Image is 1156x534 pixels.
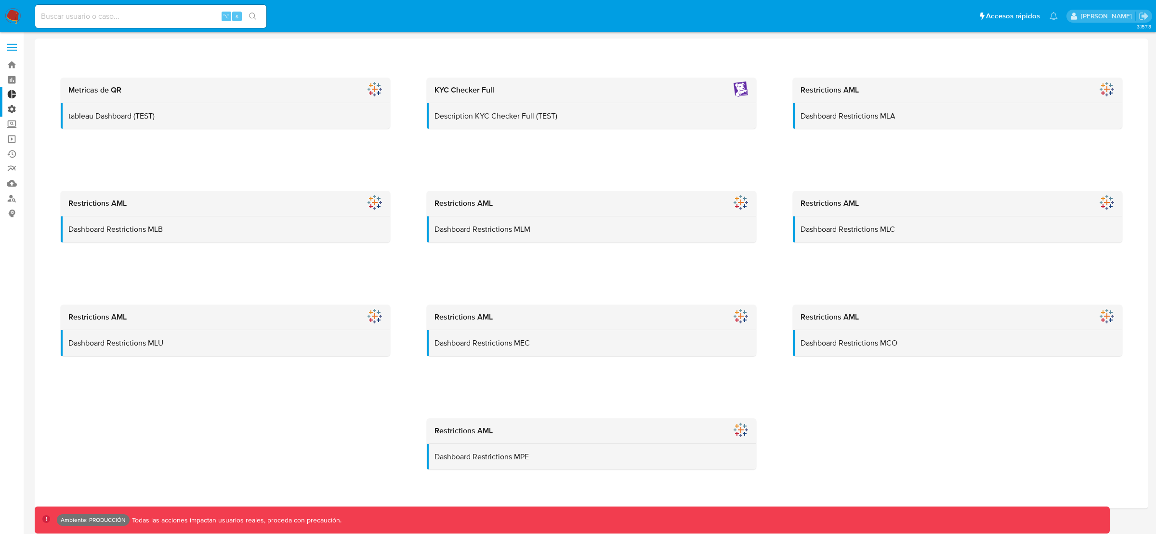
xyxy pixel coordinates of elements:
span: Accesos rápidos [986,11,1040,21]
p: Ambiente: PRODUCCIÓN [61,518,126,522]
h2: KYC Checker Full [434,85,749,95]
img: Restrictions AML [733,308,749,324]
h2: Metricas de QR [68,85,382,95]
img: Metricas de QR [367,81,382,97]
h2: Restrictions AML [434,199,749,208]
a: Salir [1139,11,1149,21]
p: Dashboard Restrictions MLM [434,224,749,235]
img: Restrictions AML [1099,81,1115,97]
img: Restrictions AML [1099,308,1115,324]
h2: Restrictions AML [68,312,382,322]
img: Restrictions AML [367,195,382,210]
img: KYC Checker Full [733,81,749,97]
p: Todas las acciones impactan usuarios reales, proceda con precaución. [130,516,342,525]
img: Restrictions AML [367,308,382,324]
img: Restrictions AML [1099,195,1115,210]
button: search-icon [243,10,263,23]
img: Restrictions AML [733,422,749,438]
p: tableau Dashboard (TEST) [68,111,382,121]
p: david.garay@mercadolibre.com.co [1081,12,1135,21]
h2: Restrictions AML [801,312,1115,322]
p: Dashboard Restrictions MEC [434,338,749,348]
p: Dashboard Restrictions MCO [801,338,1115,348]
p: Dashboard Restrictions MPE [434,452,749,462]
h2: Restrictions AML [68,199,382,208]
p: Dashboard Restrictions MLU [68,338,382,348]
h2: Restrictions AML [801,199,1115,208]
input: Buscar usuario o caso... [35,10,266,23]
span: s [236,12,238,21]
p: Description KYC Checker Full (TEST) [434,111,749,121]
h2: Restrictions AML [801,85,1115,95]
span: ⌥ [223,12,230,21]
h2: Restrictions AML [434,426,749,436]
p: Dashboard Restrictions MLB [68,224,382,235]
p: Dashboard Restrictions MLC [801,224,1115,235]
p: Dashboard Restrictions MLA [801,111,1115,121]
img: Restrictions AML [733,195,749,210]
a: Notificaciones [1050,12,1058,20]
h2: Restrictions AML [434,312,749,322]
